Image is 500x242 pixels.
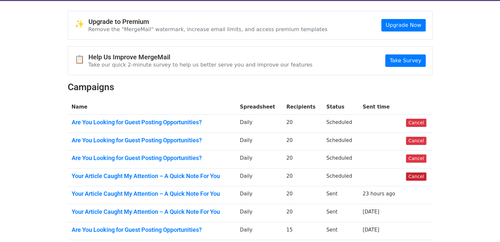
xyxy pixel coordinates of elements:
[236,186,282,204] td: Daily
[322,151,359,169] td: Scheduled
[72,119,232,126] a: Are You Looking for Guest Posting Opportunities?
[381,19,425,31] a: Upgrade Now
[282,115,322,133] td: 20
[72,154,232,162] a: Are You Looking for Guest Posting Opportunities?
[359,99,402,115] th: Sent time
[88,61,313,68] p: Take our quick 2-minute survey to help us better serve you and improve our features
[68,82,433,93] h2: Campaigns
[236,132,282,151] td: Daily
[75,55,88,64] span: 📋
[322,168,359,186] td: Scheduled
[72,226,232,233] a: Are You Looking for Guest Posting Opportunities?
[236,222,282,240] td: Daily
[282,151,322,169] td: 20
[363,209,379,215] a: [DATE]
[282,99,322,115] th: Recipients
[322,132,359,151] td: Scheduled
[282,186,322,204] td: 20
[236,204,282,222] td: Daily
[322,99,359,115] th: Status
[406,172,426,181] a: Cancel
[322,115,359,133] td: Scheduled
[282,204,322,222] td: 20
[385,54,425,67] a: Take Survey
[88,18,328,26] h4: Upgrade to Premium
[236,115,282,133] td: Daily
[322,222,359,240] td: Sent
[236,168,282,186] td: Daily
[282,132,322,151] td: 20
[467,211,500,242] iframe: Chat Widget
[363,191,395,197] a: 23 hours ago
[88,26,328,33] p: Remove the "MergeMail" watermark, increase email limits, and access premium templates
[282,168,322,186] td: 20
[75,19,88,29] span: ✨
[72,190,232,197] a: Your Article Caught My Attention – A Quick Note For You
[282,222,322,240] td: 15
[406,119,426,127] a: Cancel
[72,137,232,144] a: Are You Looking for Guest Posting Opportunities?
[236,99,282,115] th: Spreadsheet
[406,137,426,145] a: Cancel
[88,53,313,61] h4: Help Us Improve MergeMail
[68,99,236,115] th: Name
[72,208,232,215] a: Your Article Caught My Attention – A Quick Note For You
[72,172,232,180] a: Your Article Caught My Attention – A Quick Note For You
[406,154,426,163] a: Cancel
[322,186,359,204] td: Sent
[322,204,359,222] td: Sent
[236,151,282,169] td: Daily
[363,227,379,233] a: [DATE]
